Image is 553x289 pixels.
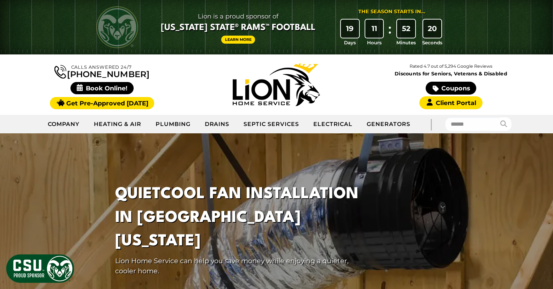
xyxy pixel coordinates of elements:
[161,22,315,34] span: [US_STATE] State® Rams™ Football
[417,115,445,133] div: |
[115,183,369,253] h1: QuietCool Fan Installation In [GEOGRAPHIC_DATA][US_STATE]
[237,116,306,133] a: Septic Services
[87,116,148,133] a: Heating & Air
[54,64,149,79] a: [PHONE_NUMBER]
[161,11,315,22] span: Lion is a proud sponsor of
[386,20,393,46] div: :
[360,116,417,133] a: Generators
[233,64,320,106] img: Lion Home Service
[198,116,237,133] a: Drains
[367,39,382,46] span: Hours
[5,253,75,284] img: CSU Sponsor Badge
[70,82,134,94] span: Book Online!
[341,20,359,38] div: 19
[221,36,255,44] a: Learn More
[364,62,538,70] p: Rated 4.7 out of 5,294 Google Reviews
[419,96,482,109] a: Client Portal
[365,20,383,38] div: 11
[149,116,198,133] a: Plumbing
[396,39,416,46] span: Minutes
[41,116,87,133] a: Company
[96,6,138,48] img: CSU Rams logo
[344,39,356,46] span: Days
[423,20,441,38] div: 20
[397,20,415,38] div: 52
[115,256,369,276] p: Lion Home Service can help you save money while enjoying a quieter, cooler home.
[365,71,537,76] span: Discounts for Seniors, Veterans & Disabled
[422,39,442,46] span: Seconds
[50,97,154,109] a: Get Pre-Approved [DATE]
[426,82,476,95] a: Coupons
[358,8,425,16] div: The Season Starts in...
[306,116,360,133] a: Electrical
